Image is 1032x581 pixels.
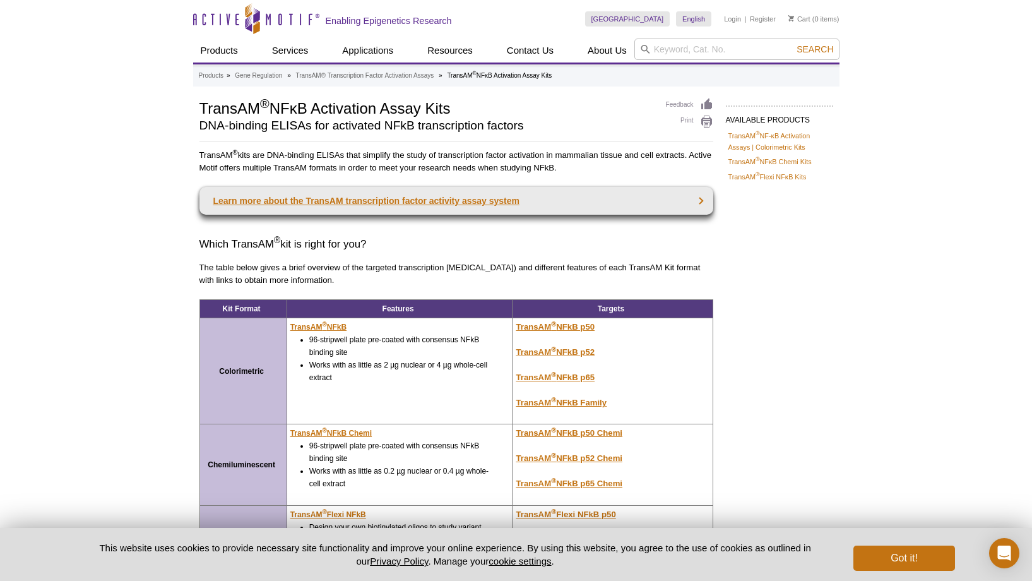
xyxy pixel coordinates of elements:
img: Your Cart [788,15,794,21]
a: TransAM®Flexi NFkB [290,508,366,521]
u: TransAM NFkB p65 [516,373,595,382]
li: | [745,11,747,27]
h3: Which TransAM kit is right for you? [199,237,713,252]
a: Resources [420,39,480,63]
sup: ® [551,395,556,403]
li: Design your own biotinylated oligos to study variant transcription factor-binding sites [309,521,495,546]
li: » [439,72,442,79]
u: TransAM NFkB Family [516,398,607,407]
a: Privacy Policy [370,556,428,566]
a: TransAM® Transcription Factor Activation Assays [296,70,434,81]
li: (0 items) [788,11,839,27]
strong: Features [383,304,414,313]
a: Services [264,39,316,63]
sup: ® [274,236,280,246]
u: TransAM Flexi NFkB [290,510,366,519]
li: TransAM NFκB Activation Assay Kits [447,72,552,79]
u: TransAM NFkB p65 Chemi [516,479,622,488]
a: About Us [580,39,634,63]
a: TransAM®NF-κB Activation Assays | Colorimetric Kits [728,130,831,153]
u: TransAM Flexi NFkB p50 [516,510,615,519]
u: TransAM NFkB p52 [516,347,595,357]
a: Print [666,115,713,129]
li: » [287,72,291,79]
a: TransAM®NFkB p52 Chemi [516,453,622,463]
span: Search [797,44,833,54]
sup: ® [473,70,477,76]
a: TransAM®Flexi NFkB p50 [516,510,615,519]
a: [GEOGRAPHIC_DATA] [585,11,670,27]
a: Products [199,70,223,81]
a: TransAM®NFκB Chemi Kits [728,156,812,167]
strong: Colorimetric [219,367,264,376]
sup: ® [260,97,270,111]
a: Products [193,39,246,63]
h1: TransAM NFκB Activation Assay Kits [199,98,653,117]
div: Open Intercom Messenger [989,538,1019,568]
a: TransAM®NFkB Chemi [290,427,372,440]
a: TransAM®Flexi NFκB Kits [728,171,807,183]
sup: ® [322,508,326,515]
a: TransAM®NFkB p50 Chemi [516,428,622,438]
p: The table below gives a brief overview of the targeted transcription [MEDICAL_DATA]) and differen... [199,261,713,287]
u: TransAM NFkB p50 Chemi [516,428,622,438]
a: TransAM®NFkB p50 [516,322,595,332]
p: TransAM kits are DNA-binding ELISAs that simplify the study of transcription factor activation in... [199,149,713,174]
sup: ® [756,130,760,136]
sup: ® [551,477,556,484]
a: Cart [788,15,810,23]
li: Works with as little as 0.2 µg nuclear or 0.4 µg whole-cell extract [309,465,495,490]
a: Applications [335,39,401,63]
li: Works with as little as 2 µg nuclear or 4 µg whole-cell extract [309,359,495,384]
h2: Enabling Epigenetics Research [326,15,452,27]
a: TransAM®NFkB Family [516,398,607,407]
strong: Kit Format [223,304,261,313]
sup: ® [551,370,556,378]
u: TransAM NFkB p52 Chemi [516,453,622,463]
strong: Chemiluminescent [208,460,275,469]
li: 96-stripwell plate pre-coated with consensus NFkB binding site [309,440,495,465]
sup: ® [551,507,556,515]
a: Register [750,15,776,23]
button: Search [793,44,837,55]
a: Contact Us [499,39,561,63]
sup: ® [551,426,556,434]
sup: ® [551,452,556,459]
a: TransAM®NFkB p65 [516,373,595,382]
a: TransAM®NFkB p65 Chemi [516,479,622,488]
h2: DNA-binding ELISAs for activated NFkB transcription factors [199,120,653,131]
h2: AVAILABLE PRODUCTS [726,105,833,128]
a: Learn more about the TransAM transcription factor activity assay system [199,187,713,215]
sup: ® [233,148,238,156]
sup: ® [322,321,326,328]
u: TransAM NFkB Chemi [290,429,372,438]
button: cookie settings [489,556,551,566]
li: 96-stripwell plate pre-coated with consensus NFkB binding site [309,333,495,359]
a: TransAM®NFkB p52 [516,347,595,357]
sup: ® [551,345,556,353]
u: TransAM NFkB p50 [516,322,595,332]
li: » [227,72,230,79]
a: Feedback [666,98,713,112]
input: Keyword, Cat. No. [634,39,839,60]
sup: ® [551,320,556,328]
sup: ® [322,427,326,434]
sup: ® [756,171,760,177]
strong: Targets [598,304,624,313]
a: Login [724,15,741,23]
p: This website uses cookies to provide necessary site functionality and improve your online experie... [78,541,833,568]
button: Got it! [853,546,954,571]
u: TransAM NFkB [290,323,347,332]
a: English [676,11,711,27]
a: Gene Regulation [235,70,282,81]
sup: ® [756,157,760,163]
a: TransAM®NFkB [290,321,347,333]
